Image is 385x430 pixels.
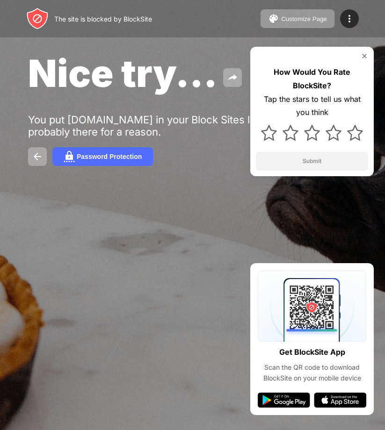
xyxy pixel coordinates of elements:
[347,125,363,141] img: star.svg
[261,125,277,141] img: star.svg
[344,13,355,24] img: menu-icon.svg
[28,50,218,96] span: Nice try...
[258,393,310,408] img: google-play.svg
[361,52,368,60] img: rate-us-close.svg
[54,15,152,23] div: The site is blocked by BlockSite
[227,72,238,83] img: share.svg
[258,362,366,383] div: Scan the QR code to download BlockSite on your mobile device
[77,153,142,160] div: Password Protection
[326,125,341,141] img: star.svg
[28,114,317,138] div: You put [DOMAIN_NAME] in your Block Sites list. It’s probably there for a reason.
[261,9,334,28] button: Customize Page
[32,151,43,162] img: back.svg
[256,152,368,171] button: Submit
[281,15,327,22] div: Customize Page
[314,393,366,408] img: app-store.svg
[304,125,320,141] img: star.svg
[256,65,368,93] div: How Would You Rate BlockSite?
[268,13,279,24] img: pallet.svg
[258,271,366,342] img: qrcode.svg
[26,7,49,30] img: header-logo.svg
[52,147,153,166] button: Password Protection
[283,125,298,141] img: star.svg
[256,93,368,120] div: Tap the stars to tell us what you think
[279,345,345,359] div: Get BlockSite App
[64,151,75,162] img: password.svg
